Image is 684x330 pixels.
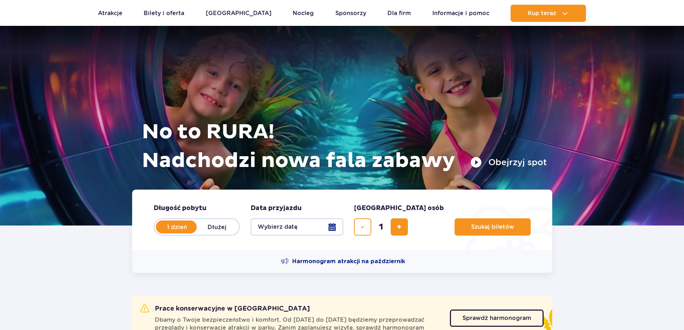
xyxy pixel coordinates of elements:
[144,5,184,22] a: Bilety i oferta
[281,257,405,266] a: Harmonogram atrakcji na październik
[471,224,514,230] span: Szukaj biletów
[455,218,531,236] button: Szukaj biletów
[292,257,405,265] span: Harmonogram atrakcji na październik
[450,310,544,327] a: Sprawdź harmonogram
[372,218,390,236] input: liczba biletów
[157,219,197,234] label: 1 dzień
[462,315,531,321] span: Sprawdź harmonogram
[387,5,411,22] a: Dla firm
[132,190,552,250] form: Planowanie wizyty w Park of Poland
[251,204,302,213] span: Data przyjazdu
[142,118,547,175] h1: No to RURA! Nadchodzi nowa fala zabawy
[335,5,366,22] a: Sponsorzy
[140,305,310,313] h2: Prace konserwacyjne w [GEOGRAPHIC_DATA]
[432,5,489,22] a: Informacje i pomoc
[293,5,314,22] a: Nocleg
[354,218,371,236] button: usuń bilet
[154,204,206,213] span: Długość pobytu
[98,5,122,22] a: Atrakcje
[251,218,343,236] button: Wybierz datę
[354,204,444,213] span: [GEOGRAPHIC_DATA] osób
[206,5,271,22] a: [GEOGRAPHIC_DATA]
[528,10,556,17] span: Kup teraz
[470,157,547,168] button: Obejrzyj spot
[391,218,408,236] button: dodaj bilet
[197,219,238,234] label: Dłużej
[511,5,586,22] button: Kup teraz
